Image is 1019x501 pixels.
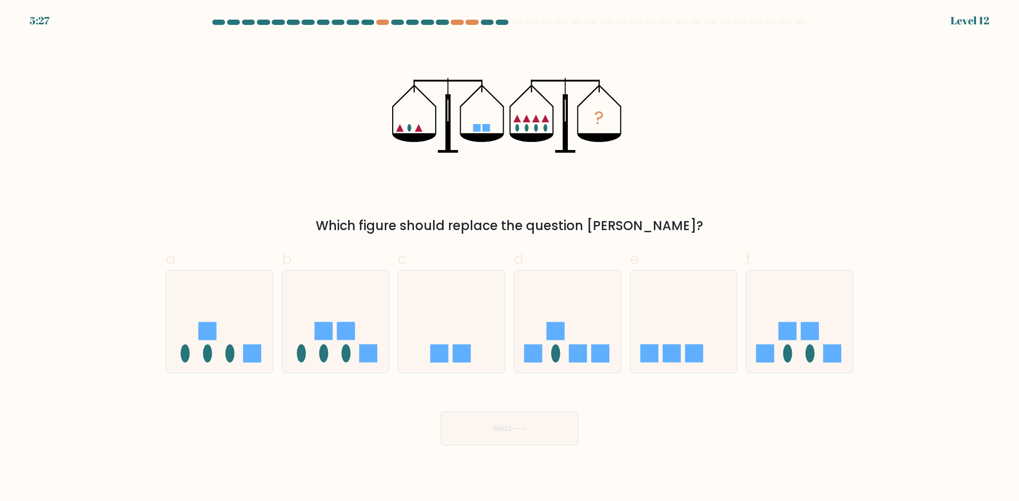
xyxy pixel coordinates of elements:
span: f. [746,249,753,269]
span: e. [630,249,642,269]
span: b. [282,249,295,269]
span: d. [514,249,526,269]
div: Which figure should replace the question [PERSON_NAME]? [172,216,847,235]
span: a. [166,249,178,269]
button: Next [441,411,578,445]
div: Level 12 [951,13,989,29]
tspan: ? [594,106,604,130]
span: c. [398,249,409,269]
div: 5:27 [30,13,49,29]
